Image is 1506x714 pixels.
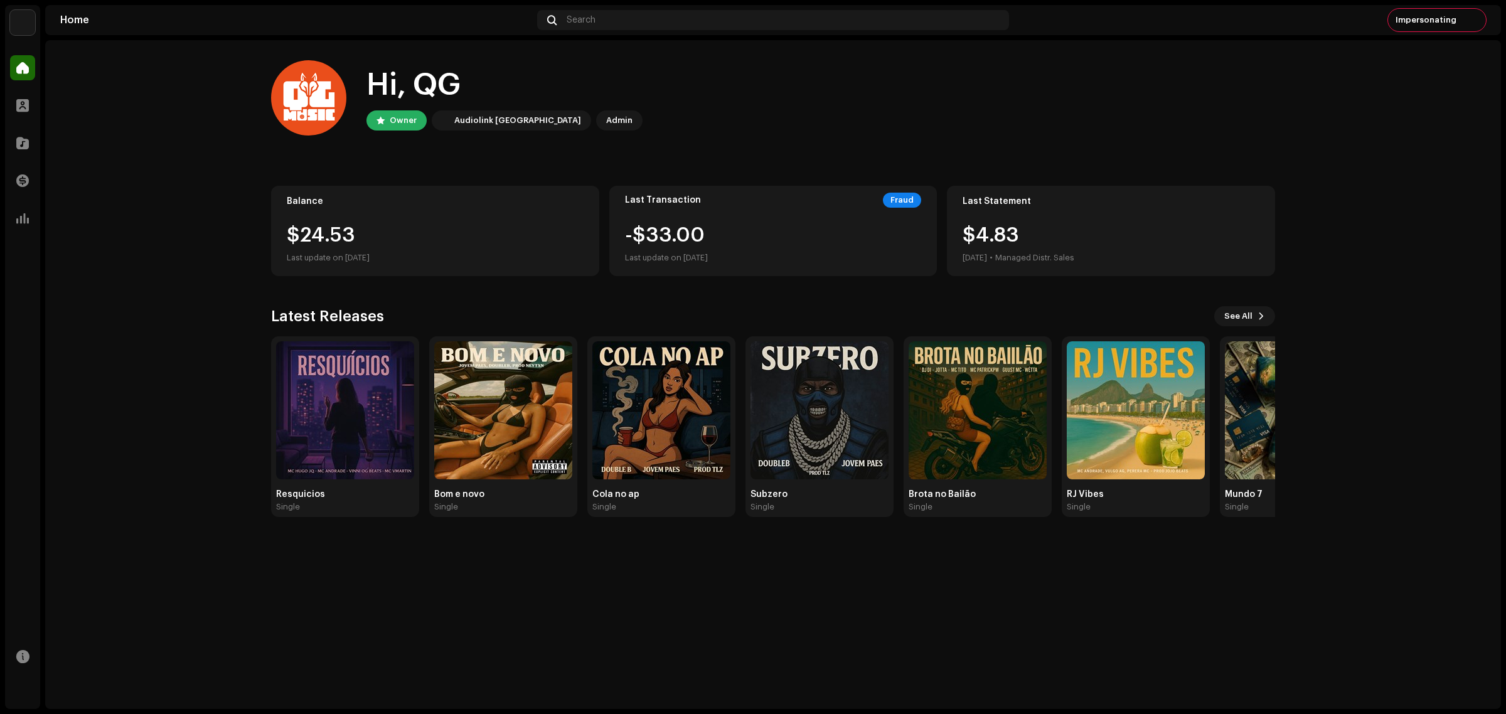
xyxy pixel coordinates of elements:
[625,250,708,265] div: Last update on [DATE]
[1225,489,1363,499] div: Mundo 7
[1067,341,1205,479] img: f13c6a32-9736-48bc-8e47-39d17e26f6d7
[909,502,932,512] div: Single
[434,489,572,499] div: Bom e novo
[390,113,417,128] div: Owner
[287,250,584,265] div: Last update on [DATE]
[963,250,987,265] div: [DATE]
[271,306,384,326] h3: Latest Releases
[366,65,643,105] div: Hi, QG
[1224,304,1252,329] span: See All
[947,186,1275,276] re-o-card-value: Last Statement
[276,489,414,499] div: Resquicios
[750,341,889,479] img: dcf726ec-e131-445b-a06b-622375b48d5d
[625,195,701,205] div: Last Transaction
[750,502,774,512] div: Single
[995,250,1074,265] div: Managed Distr. Sales
[990,250,993,265] div: •
[271,60,346,136] img: e5230375-557b-4983-976e-f002d527ddd5
[606,113,633,128] div: Admin
[276,341,414,479] img: 28cfdbbf-ca3b-4221-9788-90d0e150bca7
[909,341,1047,479] img: dffac645-fd60-4105-84a1-a8e8f1114b40
[434,341,572,479] img: dad110b7-ed57-4558-8288-52b8a7b6c7b8
[1225,341,1363,479] img: ed5f0b71-3436-4cb4-8d89-143bf91787b9
[454,113,581,128] div: Audiolink [GEOGRAPHIC_DATA]
[883,193,921,208] div: Fraud
[1225,502,1249,512] div: Single
[592,502,616,512] div: Single
[434,113,449,128] img: 730b9dfe-18b5-4111-b483-f30b0c182d82
[287,196,584,206] div: Balance
[276,502,300,512] div: Single
[909,489,1047,499] div: Brota no Bailão
[60,15,532,25] div: Home
[434,502,458,512] div: Single
[963,196,1259,206] div: Last Statement
[271,186,599,276] re-o-card-value: Balance
[10,10,35,35] img: 730b9dfe-18b5-4111-b483-f30b0c182d82
[592,489,730,499] div: Cola no ap
[592,341,730,479] img: 51dbbf57-d3aa-4da3-93af-ccf47b52d35a
[1464,10,1484,30] img: e5230375-557b-4983-976e-f002d527ddd5
[1214,306,1275,326] button: See All
[1067,502,1091,512] div: Single
[750,489,889,499] div: Subzero
[567,15,595,25] span: Search
[1067,489,1205,499] div: RJ Vibes
[1396,15,1456,25] span: Impersonating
